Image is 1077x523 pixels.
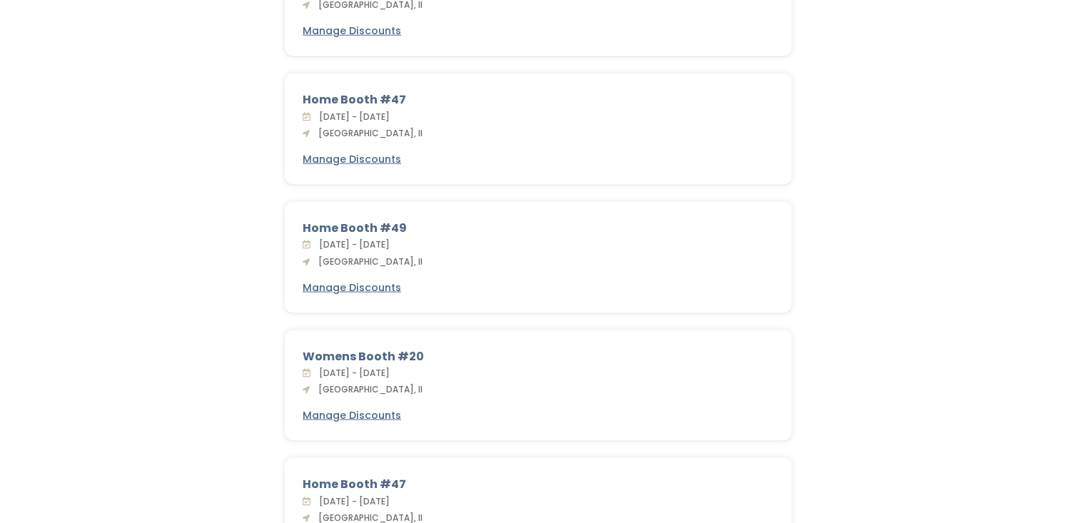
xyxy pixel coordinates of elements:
[313,495,390,507] span: [DATE] - [DATE]
[303,24,401,39] a: Manage Discounts
[303,408,401,422] u: Manage Discounts
[313,127,423,139] span: [GEOGRAPHIC_DATA], Il
[303,24,401,38] u: Manage Discounts
[303,280,401,295] a: Manage Discounts
[303,348,774,365] div: Womens Booth #20
[313,255,423,268] span: [GEOGRAPHIC_DATA], Il
[303,152,401,166] u: Manage Discounts
[303,408,401,423] a: Manage Discounts
[303,91,774,108] div: Home Booth #47
[313,238,390,250] span: [DATE] - [DATE]
[303,476,774,493] div: Home Booth #47
[313,383,423,395] span: [GEOGRAPHIC_DATA], Il
[303,152,401,167] a: Manage Discounts
[313,111,390,123] span: [DATE] - [DATE]
[303,220,774,237] div: Home Booth #49
[313,367,390,379] span: [DATE] - [DATE]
